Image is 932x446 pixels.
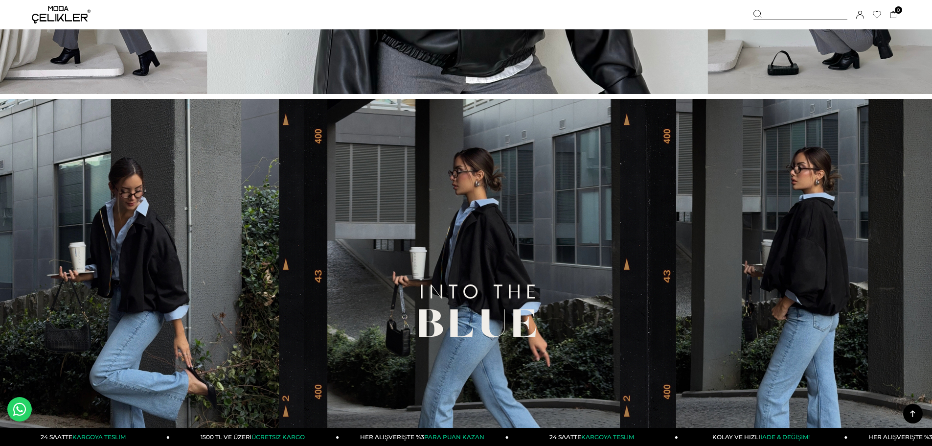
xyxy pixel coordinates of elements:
[760,433,809,441] span: İADE & DEĞİŞİM!
[251,433,305,441] span: ÜCRETSİZ KARGO
[339,428,508,446] a: HER ALIŞVERİŞTE %3PARA PUAN KAZAN
[424,433,484,441] span: PARA PUAN KAZAN
[0,428,170,446] a: 24 SAATTEKARGOYA TESLİM
[170,428,339,446] a: 1500 TL VE ÜZERİÜCRETSİZ KARGO
[32,6,91,23] img: logo
[895,6,902,14] span: 0
[581,433,634,441] span: KARGOYA TESLİM
[890,11,897,19] a: 0
[509,428,678,446] a: 24 SAATTEKARGOYA TESLİM
[72,433,125,441] span: KARGOYA TESLİM
[678,428,847,446] a: KOLAY VE HIZLIİADE & DEĞİŞİM!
